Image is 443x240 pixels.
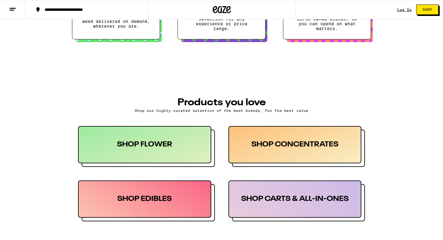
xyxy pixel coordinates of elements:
[228,180,362,218] div: SHOP CARTS & ALL-IN-ONES
[78,126,215,167] button: SHOP FLOWER
[78,126,211,163] div: SHOP FLOWER
[82,14,150,29] p: Shop on Eaze and get your weed delivered on demand, wherever you are.
[228,126,365,167] button: SHOP CONCENTRATES
[423,8,432,11] span: Shop
[416,5,438,15] button: Shop
[4,4,43,9] span: Hi. Need any help?
[78,180,211,218] div: SHOP EDIBLES
[397,8,412,12] a: Log In
[228,180,365,221] button: SHOP CARTS & ALL-IN-ONES
[187,12,256,31] p: We calculated the best selection for any experience or price range.
[228,126,362,163] div: SHOP CONCENTRATES
[78,109,365,112] p: Shop our highly curated selection of the best brands, for the best value
[78,98,365,107] h3: PRODUCTS YOU LOVE
[293,12,361,31] p: We always stock women and BIPOC owned brands, so you can spend on what matters.
[412,5,443,15] a: Shop
[78,180,215,221] button: SHOP EDIBLES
